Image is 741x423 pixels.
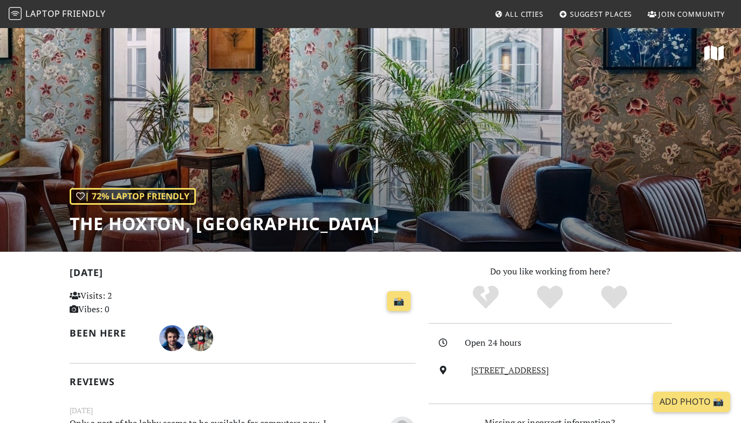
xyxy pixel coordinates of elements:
[465,336,678,350] div: Open 24 hours
[70,267,416,283] h2: [DATE]
[63,405,422,417] small: [DATE]
[658,9,725,19] span: Join Community
[62,8,105,19] span: Friendly
[555,4,637,24] a: Suggest Places
[490,4,548,24] a: All Cities
[70,289,176,317] p: Visits: 2 Vibes: 0
[159,325,185,351] img: 3176-daniel.jpg
[70,376,416,387] h2: Reviews
[643,4,729,24] a: Join Community
[505,9,543,19] span: All Cities
[570,9,633,19] span: Suggest Places
[653,392,730,412] a: Add Photo 📸
[187,331,213,343] span: Justin Ahn
[582,284,646,311] div: Definitely!
[9,7,22,20] img: LaptopFriendly
[454,284,518,311] div: No
[387,291,411,312] a: 📸
[70,188,196,205] div: | 72% Laptop Friendly
[70,213,380,234] h1: The Hoxton, [GEOGRAPHIC_DATA]
[187,325,213,351] img: 1348-justin.jpg
[9,5,106,24] a: LaptopFriendly LaptopFriendly
[518,284,582,311] div: Yes
[25,8,60,19] span: Laptop
[70,327,146,339] h2: Been here
[159,331,187,343] span: Daniel Dutra
[429,265,672,279] p: Do you like working from here?
[471,364,549,376] a: [STREET_ADDRESS]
